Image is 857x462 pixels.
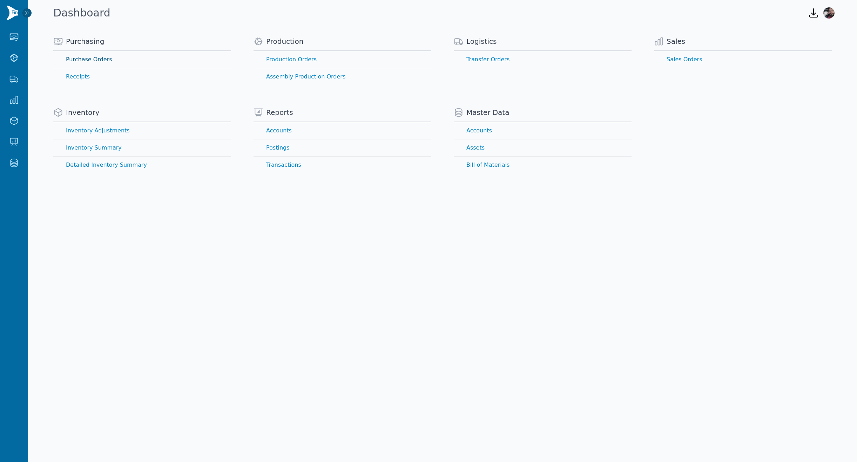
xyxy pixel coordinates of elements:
a: Inventory Summary [53,139,231,156]
a: Transfer Orders [454,51,632,68]
a: Postings [254,139,431,156]
a: Receipts [53,68,231,85]
span: Logistics [466,36,497,46]
span: Sales [667,36,685,46]
a: Accounts [454,122,632,139]
a: Accounts [254,122,431,139]
iframe: Sign in with Google Dialog [713,7,850,71]
span: Reports [266,108,293,117]
img: Finventory [7,6,18,20]
span: Master Data [466,108,509,117]
a: Inventory Adjustments [53,122,231,139]
span: Purchasing [66,36,104,46]
a: Sales Orders [654,51,832,68]
a: Purchase Orders [53,51,231,68]
span: Production [266,36,303,46]
a: Assets [454,139,632,156]
a: Detailed Inventory Summary [53,157,231,173]
h1: Dashboard [53,7,110,19]
a: Bill of Materials [454,157,632,173]
span: Inventory [66,108,100,117]
a: Production Orders [254,51,431,68]
a: Transactions [254,157,431,173]
a: Assembly Production Orders [254,68,431,85]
